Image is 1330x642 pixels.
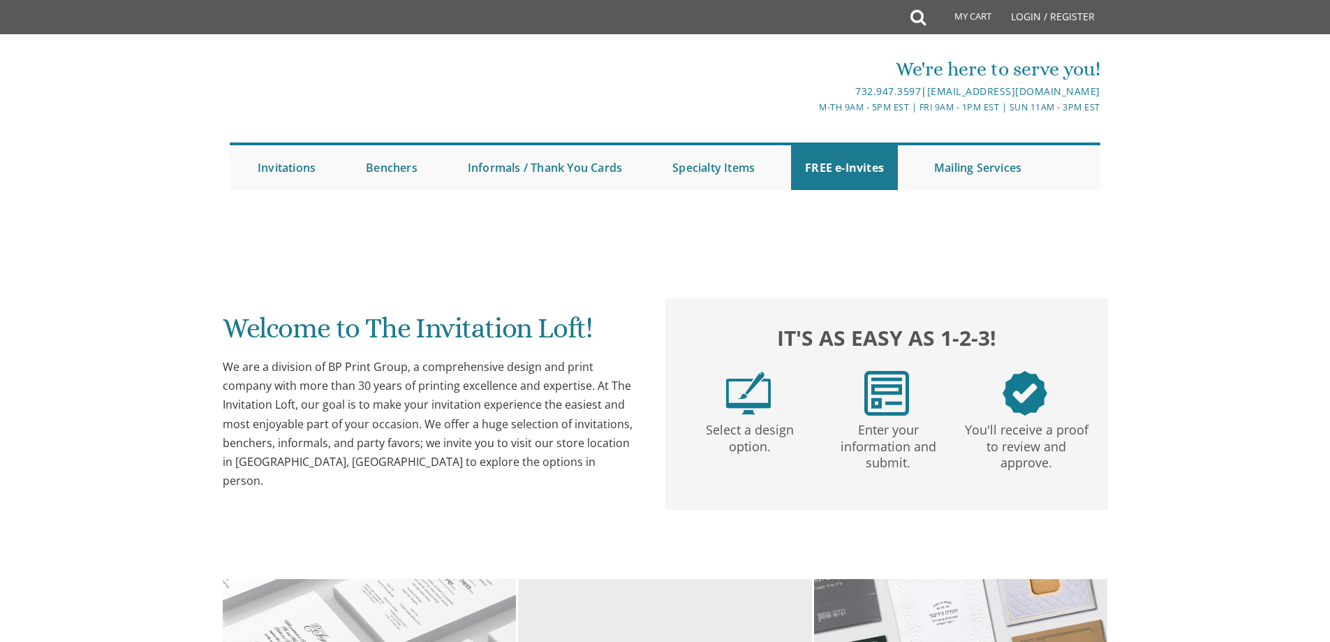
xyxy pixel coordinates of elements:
div: M-Th 9am - 5pm EST | Fri 9am - 1pm EST | Sun 11am - 3pm EST [521,100,1100,115]
a: Invitations [244,145,330,190]
a: 732.947.3597 [855,85,921,98]
h2: It's as easy as 1-2-3! [679,322,1094,353]
img: step2.png [864,371,909,416]
a: My Cart [924,1,1001,36]
div: We're here to serve you! [521,55,1100,83]
a: FREE e-Invites [791,145,898,190]
a: Specialty Items [658,145,769,190]
h1: Welcome to The Invitation Loft! [223,313,637,354]
p: Select a design option. [684,416,816,455]
img: step3.png [1003,371,1047,416]
a: Benchers [352,145,431,190]
p: You'll receive a proof to review and approve. [960,416,1093,472]
img: step1.png [726,371,771,416]
a: Mailing Services [920,145,1035,190]
a: Informals / Thank You Cards [454,145,636,190]
div: | [521,83,1100,100]
p: Enter your information and submit. [822,416,954,472]
a: [EMAIL_ADDRESS][DOMAIN_NAME] [927,85,1100,98]
div: We are a division of BP Print Group, a comprehensive design and print company with more than 30 y... [223,358,637,490]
